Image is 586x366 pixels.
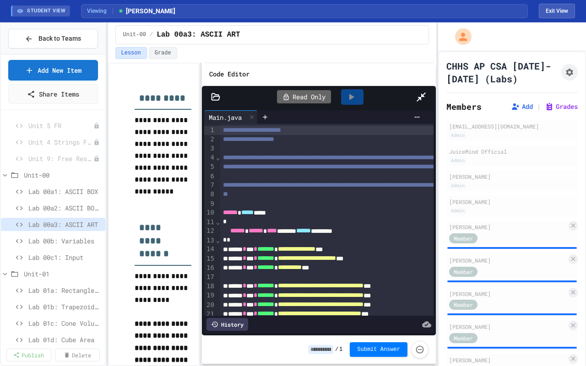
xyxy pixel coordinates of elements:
[55,349,100,361] a: Delete
[537,101,541,112] span: |
[449,323,567,331] div: [PERSON_NAME]
[206,318,248,331] div: History
[449,122,575,130] div: [EMAIL_ADDRESS][DOMAIN_NAME]
[204,113,246,122] div: Main.java
[454,234,473,242] span: Member
[204,273,216,282] div: 17
[411,341,429,358] button: Force resubmission of student's answer (Admin only)
[204,264,216,273] div: 16
[204,226,216,236] div: 12
[561,64,578,81] button: Assignment Settings
[93,123,100,129] div: Unpublished
[204,126,216,135] div: 1
[216,218,220,226] span: Fold line
[28,203,102,213] span: Lab 00a2: ASCII BOX2
[445,26,474,47] div: My Account
[28,253,102,262] span: Lab 00c1: Input
[150,31,153,38] span: /
[446,59,558,85] h1: CHHS AP CSA [DATE]-[DATE] (Labs)
[204,110,258,124] div: Main.java
[204,162,216,172] div: 5
[28,236,102,246] span: Lab 00b: Variables
[204,236,216,245] div: 13
[216,154,220,161] span: Fold line
[28,318,102,328] span: Lab 01c: Cone Volume
[209,69,250,80] h6: Code Editor
[357,346,400,353] span: Submit Answer
[449,172,575,181] div: [PERSON_NAME]
[350,342,407,357] button: Submit Answer
[449,182,467,189] div: Admin
[204,301,216,310] div: 20
[204,144,216,153] div: 3
[204,153,216,162] div: 4
[449,147,575,156] div: JuiceMind Official
[449,256,567,264] div: [PERSON_NAME]
[149,47,177,59] button: Grade
[24,269,102,279] span: Unit-01
[28,302,102,312] span: Lab 01b: Trapezoid Area
[204,245,216,254] div: 14
[204,208,216,217] div: 10
[8,84,98,104] a: Share Items
[8,29,98,48] button: Back to Teams
[204,135,216,144] div: 2
[123,31,146,38] span: Unit-00
[454,334,473,342] span: Member
[28,154,93,163] span: Unit 9: Free Response
[335,346,338,353] span: /
[339,346,342,353] span: 1
[28,121,93,130] span: Unit 5 FR
[277,90,331,103] div: Read Only
[204,291,216,300] div: 19
[28,137,93,147] span: Unit 4 Strings FRQ Makeup
[511,102,533,111] button: Add
[115,47,147,59] button: Lesson
[204,218,216,227] div: 11
[454,301,473,309] span: Member
[6,349,51,361] a: Publish
[28,220,102,229] span: Lab 00a3: ASCII ART
[449,131,467,139] div: Admin
[449,156,467,164] div: Admin
[545,102,578,111] button: Grades
[449,198,575,206] div: [PERSON_NAME]
[28,335,102,344] span: Lab 01d: Cube Area
[87,7,113,15] span: Viewing
[449,356,567,364] div: [PERSON_NAME]
[8,60,98,81] a: Add New Item
[28,285,102,295] span: Lab 01a: Rectangle Trap
[28,187,102,196] span: Lab 00a1: ASCII BOX
[539,4,575,18] button: Exit student view
[204,199,216,209] div: 9
[204,310,216,319] div: 21
[118,6,175,16] span: [PERSON_NAME]
[454,268,473,276] span: Member
[27,7,65,15] span: STUDENT VIEW
[449,290,567,298] div: [PERSON_NAME]
[446,100,482,113] h2: Members
[204,282,216,291] div: 18
[204,254,216,264] div: 15
[24,170,102,180] span: Unit-00
[157,29,240,40] span: Lab 00a3: ASCII ART
[204,172,216,181] div: 6
[38,34,81,43] span: Back to Teams
[449,223,567,231] div: [PERSON_NAME]
[93,139,100,145] div: Unpublished
[93,156,100,162] div: Unpublished
[204,181,216,190] div: 7
[449,207,467,215] div: Admin
[204,190,216,199] div: 8
[216,237,220,244] span: Fold line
